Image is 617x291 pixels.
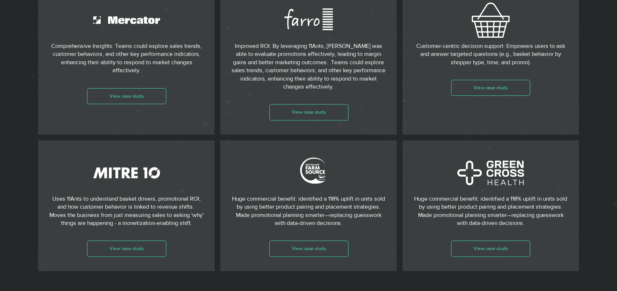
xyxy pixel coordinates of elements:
p: Huge commercial benefit: identified a 118% uplift in units sold by using better product pairing a... [413,195,569,228]
a: View case study [451,241,530,257]
a: View case study [269,104,348,120]
span: View case study [292,245,326,252]
span: View case study [110,245,144,252]
p: Customer-centric decision support: Empowers users to ask and answer targeted questions (e.g., bas... [413,42,569,66]
p: Improved ROI: By leveraging 11Ants, [PERSON_NAME] was able to evaluate promotions effectively, le... [230,42,387,91]
a: View case study [269,241,348,257]
a: View case study [87,88,166,104]
span: View case study [110,93,144,99]
p: Huge commercial benefit: identified a 118% uplift in units sold by using better product pairing a... [230,195,387,228]
a: View case study [451,80,530,96]
p: Comprehensive Insights: Teams could explore sales trends, customer behaviors, and other key perfo... [49,42,205,75]
p: Uses 11Ants to understand basket drivers, promotional ROI, and how customer behavior is linked to... [49,195,205,228]
span: View case study [292,109,326,115]
span: View case study [474,85,508,91]
span: View case study [474,245,508,252]
a: View case study [87,241,166,257]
